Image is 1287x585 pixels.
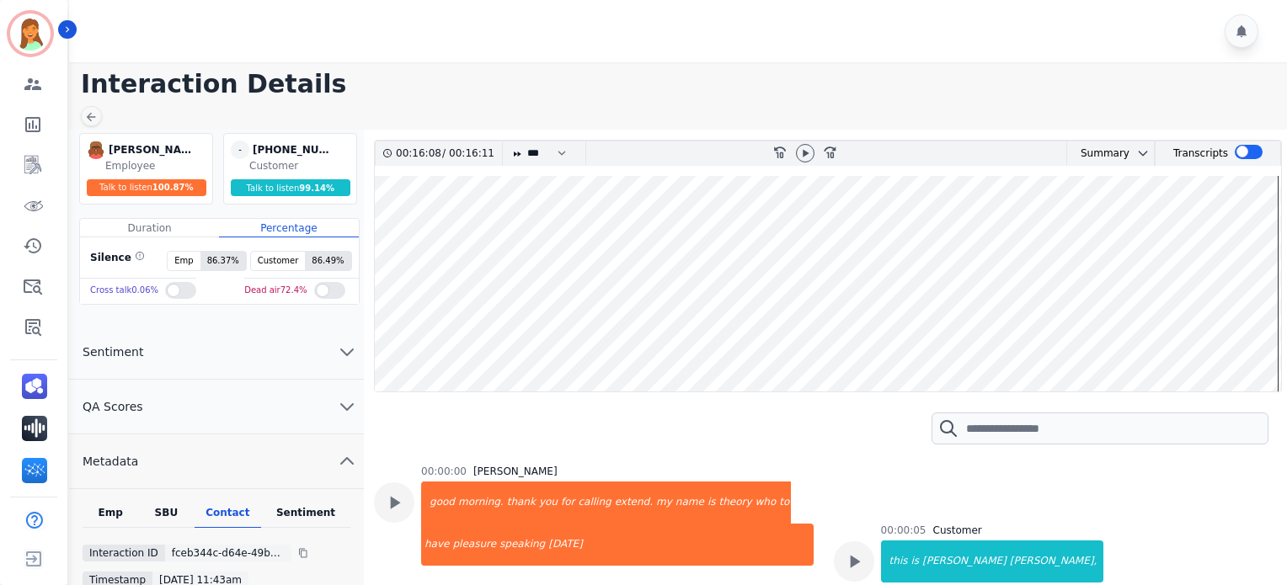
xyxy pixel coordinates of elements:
[933,524,982,537] div: Customer
[881,524,927,537] div: 00:00:05
[231,179,350,196] div: Talk to listen
[396,141,442,166] div: 00:16:08
[105,159,209,173] div: Employee
[109,141,193,159] div: [PERSON_NAME]
[261,506,350,528] div: Sentiment
[87,179,206,196] div: Talk to listen
[547,524,813,566] div: [DATE]
[138,506,194,528] div: SBU
[674,481,706,524] div: name
[505,481,537,524] div: thank
[337,451,357,471] svg: chevron up
[576,481,612,524] div: calling
[423,481,457,524] div: good
[451,524,498,566] div: pleasure
[337,396,357,417] svg: chevron down
[249,159,353,173] div: Customer
[87,251,145,271] div: Silence
[69,453,152,470] span: Metadata
[498,524,547,566] div: speaking
[253,141,337,159] div: [PHONE_NUMBER]
[305,252,350,270] span: 86.49 %
[165,545,291,561] div: fceb344c-d64e-49ba-ad22-8b2b903a81ef
[613,481,654,524] div: extend.
[10,13,51,54] img: Bordered avatar
[883,540,910,582] div: this
[337,342,357,362] svg: chevron down
[69,398,157,415] span: QA Scores
[90,279,158,303] div: Cross talk 0.06 %
[80,219,219,237] div: Duration
[231,141,249,159] span: -
[83,506,138,528] div: Emp
[1136,146,1150,160] svg: chevron down
[69,343,157,360] span: Sentiment
[446,141,492,166] div: 00:16:11
[244,279,307,303] div: Dead air 72.4 %
[423,524,451,566] div: have
[83,545,165,561] div: Interaction ID
[152,183,194,192] span: 100.87 %
[777,481,791,524] div: to
[921,540,1008,582] div: [PERSON_NAME]
[168,252,200,270] span: Emp
[754,481,778,524] div: who
[706,481,718,524] div: is
[251,252,306,270] span: Customer
[200,252,246,270] span: 86.37 %
[69,434,364,489] button: Metadata chevron up
[1067,141,1129,166] div: Summary
[299,183,334,193] span: 99.14 %
[559,481,577,524] div: for
[396,141,499,166] div: /
[717,481,753,524] div: theory
[473,465,558,478] div: [PERSON_NAME]
[195,506,262,528] div: Contact
[81,69,1287,99] h1: Interaction Details
[654,481,674,524] div: my
[457,481,505,524] div: morning.
[1008,540,1104,582] div: [PERSON_NAME],
[69,325,364,380] button: Sentiment chevron down
[219,219,358,237] div: Percentage
[910,540,921,582] div: is
[1129,146,1150,160] button: chevron down
[69,380,364,434] button: QA Scores chevron down
[421,465,467,478] div: 00:00:00
[1173,141,1228,166] div: Transcripts
[537,481,559,524] div: you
